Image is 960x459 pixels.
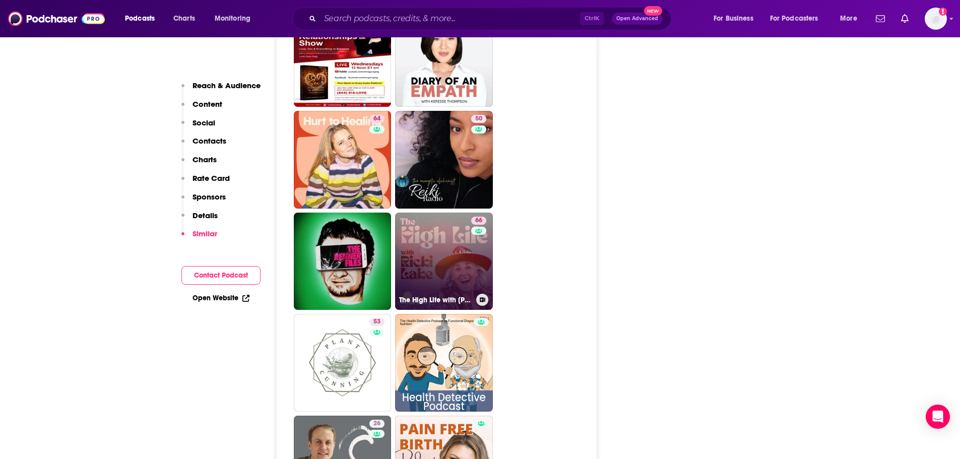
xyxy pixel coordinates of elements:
[373,317,380,327] span: 53
[644,6,662,16] span: New
[193,136,226,146] p: Contacts
[373,419,380,429] span: 26
[471,115,486,123] a: 50
[193,294,249,302] a: Open Website
[181,81,261,99] button: Reach & Audience
[714,12,753,26] span: For Business
[193,229,217,238] p: Similar
[181,229,217,247] button: Similar
[125,12,155,26] span: Podcasts
[471,217,486,225] a: 66
[181,155,217,173] button: Charts
[833,11,870,27] button: open menu
[897,10,913,27] a: Show notifications dropdown
[395,9,493,107] a: 46
[475,114,482,124] span: 50
[373,114,380,124] span: 64
[395,213,493,310] a: 66The High Life with [PERSON_NAME]
[925,8,947,30] img: User Profile
[840,12,857,26] span: More
[302,7,681,30] div: Search podcasts, credits, & more...
[395,111,493,209] a: 50
[193,192,226,202] p: Sponsors
[925,8,947,30] button: Show profile menu
[369,420,385,428] a: 26
[369,318,385,326] a: 53
[181,99,222,118] button: Content
[939,8,947,16] svg: Add a profile image
[181,118,215,137] button: Social
[475,216,482,226] span: 66
[925,8,947,30] span: Logged in as RiverheadPublicity
[926,405,950,429] div: Open Intercom Messenger
[167,11,201,27] a: Charts
[193,118,215,127] p: Social
[215,12,250,26] span: Monitoring
[193,81,261,90] p: Reach & Audience
[118,11,168,27] button: open menu
[173,12,195,26] span: Charts
[181,266,261,285] button: Contact Podcast
[208,11,264,27] button: open menu
[193,99,222,109] p: Content
[193,155,217,164] p: Charts
[399,296,472,304] h3: The High Life with [PERSON_NAME]
[770,12,818,26] span: For Podcasters
[294,111,392,209] a: 64
[616,16,658,21] span: Open Advanced
[181,192,226,211] button: Sponsors
[193,211,218,220] p: Details
[707,11,766,27] button: open menu
[181,136,226,155] button: Contacts
[294,314,392,412] a: 53
[612,13,663,25] button: Open AdvancedNew
[369,115,385,123] a: 64
[193,173,230,183] p: Rate Card
[872,10,889,27] a: Show notifications dropdown
[181,173,230,192] button: Rate Card
[8,9,105,28] img: Podchaser - Follow, Share and Rate Podcasts
[294,9,392,107] a: 39
[580,12,604,25] span: Ctrl K
[320,11,580,27] input: Search podcasts, credits, & more...
[181,211,218,229] button: Details
[763,11,833,27] button: open menu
